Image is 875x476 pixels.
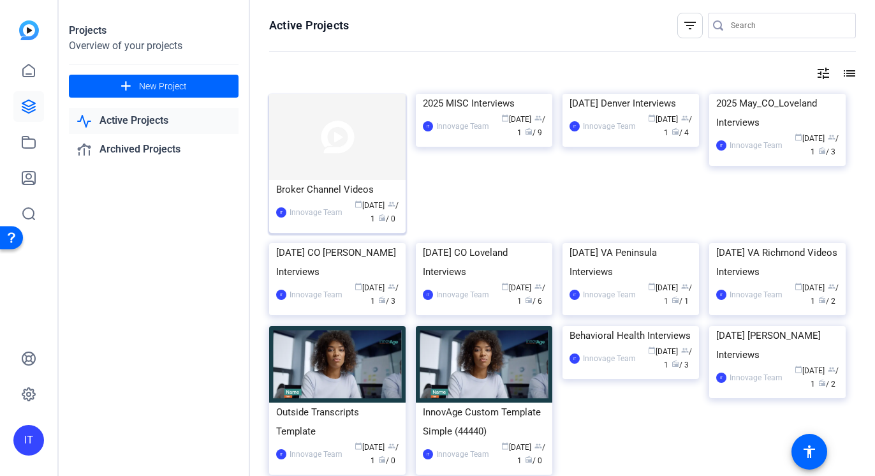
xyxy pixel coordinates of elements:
span: radio [672,296,679,304]
span: group [681,283,689,290]
span: calendar_today [501,114,509,122]
a: Active Projects [69,108,239,134]
div: IT [276,207,286,218]
span: calendar_today [795,283,802,290]
span: radio [672,360,679,368]
mat-icon: list [841,66,856,81]
div: Innovage Team [583,352,636,365]
div: Innovage Team [583,120,636,133]
mat-icon: filter_list [682,18,698,33]
span: [DATE] [648,115,678,124]
span: group [388,283,395,290]
button: New Project [69,75,239,98]
span: calendar_today [648,114,656,122]
span: calendar_today [795,133,802,141]
span: group [681,346,689,354]
div: IT [423,290,433,300]
span: / 2 [818,297,835,306]
span: [DATE] [355,201,385,210]
span: group [828,283,835,290]
span: New Project [139,80,187,93]
div: Innovage Team [730,139,783,152]
span: [DATE] [355,443,385,452]
span: [DATE] [795,283,825,292]
span: [DATE] [648,347,678,356]
span: calendar_today [795,366,802,373]
div: IT [276,449,286,459]
span: calendar_today [355,283,362,290]
span: group [534,283,542,290]
div: Innovage Team [730,288,783,301]
div: IT [716,373,726,383]
div: Innovage Team [290,206,342,219]
span: [DATE] [501,443,531,452]
span: [DATE] [795,366,825,375]
div: IT [570,121,580,131]
div: Innovage Team [583,288,636,301]
div: Broker Channel Videos [276,180,399,199]
span: / 0 [525,456,542,465]
span: radio [378,214,386,221]
span: / 3 [378,297,395,306]
div: [DATE] VA Richmond Videos Interviews [716,243,839,281]
span: radio [378,456,386,463]
div: 2025 MISC Interviews [423,94,545,113]
span: / 9 [525,128,542,137]
span: radio [525,296,533,304]
span: radio [672,128,679,135]
span: group [681,114,689,122]
mat-icon: accessibility [802,444,817,459]
span: radio [525,128,533,135]
span: radio [818,147,826,154]
span: radio [378,296,386,304]
span: / 6 [525,297,542,306]
div: Innovage Team [436,120,489,133]
span: calendar_today [501,283,509,290]
div: IT [13,425,44,456]
span: / 3 [672,361,689,369]
div: Behavioral Health Interviews [570,326,692,345]
mat-icon: add [118,78,134,94]
span: [DATE] [501,115,531,124]
span: [DATE] [501,283,531,292]
span: group [828,133,835,141]
div: [DATE] CO [PERSON_NAME] Interviews [276,243,399,281]
div: IT [276,290,286,300]
span: [DATE] [795,134,825,143]
span: / 2 [818,380,835,389]
span: / 0 [378,214,395,223]
span: calendar_today [501,442,509,450]
mat-icon: tune [816,66,831,81]
div: [DATE] VA Peninsula Interviews [570,243,692,281]
span: calendar_today [648,346,656,354]
span: / 1 [371,443,399,465]
div: [DATE] [PERSON_NAME] Interviews [716,326,839,364]
div: Projects [69,23,239,38]
span: group [534,114,542,122]
div: 2025 May_CO_Loveland Interviews [716,94,839,132]
div: Innovage Team [290,288,342,301]
div: Innovage Team [730,371,783,384]
span: / 1 [672,297,689,306]
span: [DATE] [355,283,385,292]
span: / 1 [371,201,399,223]
span: radio [818,296,826,304]
input: Search [731,18,846,33]
div: InnovAge Custom Template Simple (44440) [423,403,545,441]
div: Outside Transcripts Template [276,403,399,441]
div: Innovage Team [436,448,489,461]
div: [DATE] Denver Interviews [570,94,692,113]
span: calendar_today [355,442,362,450]
span: / 1 [664,347,692,369]
div: IT [423,449,433,459]
div: Innovage Team [290,448,342,461]
div: IT [423,121,433,131]
h1: Active Projects [269,18,349,33]
div: IT [716,290,726,300]
div: Innovage Team [436,288,489,301]
span: calendar_today [648,283,656,290]
span: group [388,442,395,450]
span: group [388,200,395,208]
span: group [828,366,835,373]
span: / 3 [818,147,835,156]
